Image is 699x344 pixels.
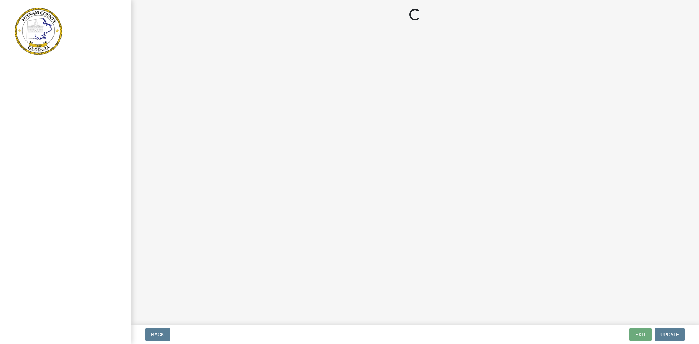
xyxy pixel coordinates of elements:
[655,328,685,341] button: Update
[629,328,652,341] button: Exit
[145,328,170,341] button: Back
[15,8,62,55] img: Putnam County, Georgia
[151,332,164,337] span: Back
[660,332,679,337] span: Update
